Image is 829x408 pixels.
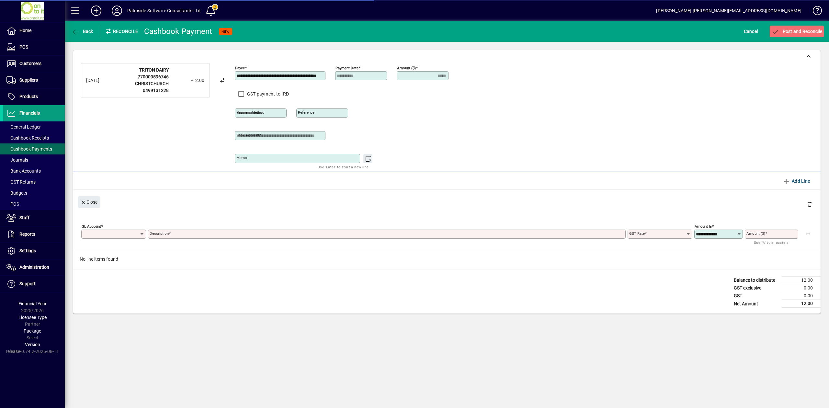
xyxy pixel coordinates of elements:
[782,300,821,308] td: 12.00
[3,39,65,55] a: POS
[19,77,38,83] span: Suppliers
[782,277,821,284] td: 12.00
[6,190,27,196] span: Budgets
[318,163,369,171] mat-hint: Use 'Enter' to start a new line
[3,165,65,176] a: Bank Accounts
[236,133,259,137] mat-label: Bank Account
[770,26,824,37] button: Post and Reconcile
[742,26,760,37] button: Cancel
[6,135,49,141] span: Cashbook Receipts
[19,232,35,237] span: Reports
[73,249,821,269] div: No line items found
[3,72,65,88] a: Suppliers
[6,157,28,163] span: Journals
[25,342,40,347] span: Version
[19,44,28,50] span: POS
[744,26,758,37] span: Cancel
[70,26,95,37] button: Back
[3,121,65,132] a: General Ledger
[397,66,416,70] mat-label: Amount ($)
[19,281,36,286] span: Support
[3,56,65,72] a: Customers
[86,5,107,17] button: Add
[3,89,65,105] a: Products
[127,6,200,16] div: Palmside Software Consultants Ltd
[86,77,112,84] div: [DATE]
[746,231,765,236] mat-label: Amount ($)
[629,231,645,236] mat-label: GST rate
[3,154,65,165] a: Journals
[771,29,822,34] span: Post and Reconcile
[3,187,65,198] a: Budgets
[3,226,65,243] a: Reports
[3,176,65,187] a: GST Returns
[144,26,212,37] div: Cashbook Payment
[3,243,65,259] a: Settings
[731,292,782,300] td: GST
[221,29,230,34] span: NEW
[802,196,817,212] button: Delete
[18,315,47,320] span: Licensee Type
[6,146,52,152] span: Cashbook Payments
[3,198,65,210] a: POS
[19,248,36,253] span: Settings
[235,66,245,70] mat-label: Payee
[298,110,314,115] mat-label: Reference
[6,179,36,185] span: GST Returns
[3,143,65,154] a: Cashbook Payments
[782,284,821,292] td: 0.00
[754,239,793,253] mat-hint: Use '%' to allocate a percentage
[81,197,97,208] span: Close
[19,110,40,116] span: Financials
[246,91,289,97] label: GST payment to IRD
[76,199,102,205] app-page-header-button: Close
[802,201,817,207] app-page-header-button: Delete
[19,215,29,220] span: Staff
[24,328,41,334] span: Package
[695,224,712,229] mat-label: Amount is
[335,66,358,70] mat-label: Payment Date
[72,29,93,34] span: Back
[19,94,38,99] span: Products
[3,259,65,276] a: Administration
[18,301,47,306] span: Financial Year
[3,210,65,226] a: Staff
[731,284,782,292] td: GST exclusive
[65,26,100,37] app-page-header-button: Back
[150,231,169,236] mat-label: Description
[19,265,49,270] span: Administration
[6,168,41,174] span: Bank Accounts
[808,1,821,22] a: Knowledge Base
[100,26,139,37] div: Reconcile
[78,196,100,208] button: Close
[135,67,169,93] strong: TRITON DAIRY 770009596746 CHRISTCHURCH 0499131228
[236,110,265,115] mat-label: Payment method
[19,28,31,33] span: Home
[782,292,821,300] td: 0.00
[6,201,19,207] span: POS
[3,276,65,292] a: Support
[6,124,41,130] span: General Ledger
[731,300,782,308] td: Net Amount
[107,5,127,17] button: Profile
[236,155,247,160] mat-label: Memo
[3,23,65,39] a: Home
[172,77,204,84] div: -12.00
[19,61,41,66] span: Customers
[82,224,101,229] mat-label: GL Account
[731,277,782,284] td: Balance to distribute
[3,132,65,143] a: Cashbook Receipts
[656,6,801,16] div: [PERSON_NAME] [PERSON_NAME][EMAIL_ADDRESS][DOMAIN_NAME]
